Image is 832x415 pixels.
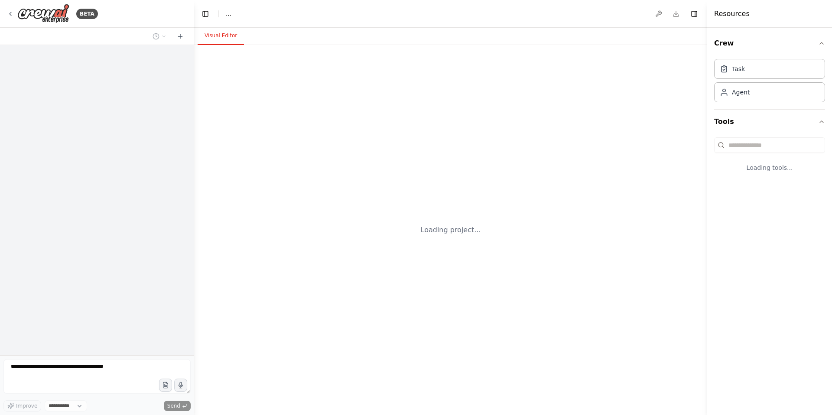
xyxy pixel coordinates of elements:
[199,8,211,20] button: Hide left sidebar
[164,401,191,411] button: Send
[149,31,170,42] button: Switch to previous chat
[714,9,750,19] h4: Resources
[714,55,825,109] div: Crew
[714,156,825,179] div: Loading tools...
[714,134,825,186] div: Tools
[159,379,172,392] button: Upload files
[732,65,745,73] div: Task
[167,402,180,409] span: Send
[226,10,231,18] span: ...
[732,88,750,97] div: Agent
[174,379,187,392] button: Click to speak your automation idea
[76,9,98,19] div: BETA
[421,225,481,235] div: Loading project...
[688,8,700,20] button: Hide right sidebar
[198,27,244,45] button: Visual Editor
[173,31,187,42] button: Start a new chat
[226,10,231,18] nav: breadcrumb
[16,402,37,409] span: Improve
[17,4,69,23] img: Logo
[3,400,41,412] button: Improve
[714,31,825,55] button: Crew
[714,110,825,134] button: Tools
